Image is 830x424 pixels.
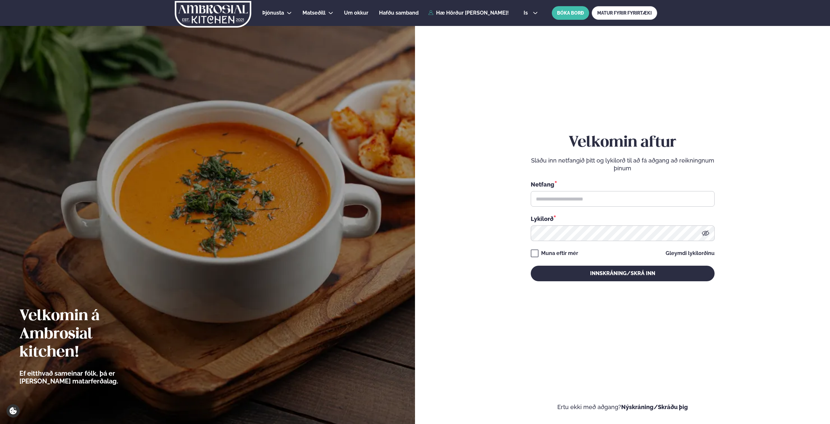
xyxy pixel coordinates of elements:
[531,180,715,188] div: Netfang
[531,214,715,223] div: Lykilorð
[379,10,419,16] span: Hafðu samband
[531,134,715,152] h2: Velkomin aftur
[174,1,252,28] img: logo
[302,9,326,17] a: Matseðill
[262,10,284,16] span: Þjónusta
[531,266,715,281] button: Innskráning/Skrá inn
[518,10,543,16] button: is
[592,6,657,20] a: MATUR FYRIR FYRIRTÆKI
[621,404,688,410] a: Nýskráning/Skráðu þig
[428,10,509,16] a: Hæ Hörður [PERSON_NAME]!
[531,157,715,172] p: Sláðu inn netfangið þitt og lykilorð til að fá aðgang að reikningnum þínum
[262,9,284,17] a: Þjónusta
[302,10,326,16] span: Matseðill
[19,369,154,385] p: Ef eitthvað sameinar fólk, þá er [PERSON_NAME] matarferðalag.
[524,10,530,16] span: is
[19,307,154,362] h2: Velkomin á Ambrosial kitchen!
[379,9,419,17] a: Hafðu samband
[6,404,20,418] a: Cookie settings
[344,10,368,16] span: Um okkur
[434,403,811,411] p: Ertu ekki með aðgang?
[344,9,368,17] a: Um okkur
[666,251,715,256] a: Gleymdi lykilorðinu
[552,6,589,20] button: BÓKA BORÐ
